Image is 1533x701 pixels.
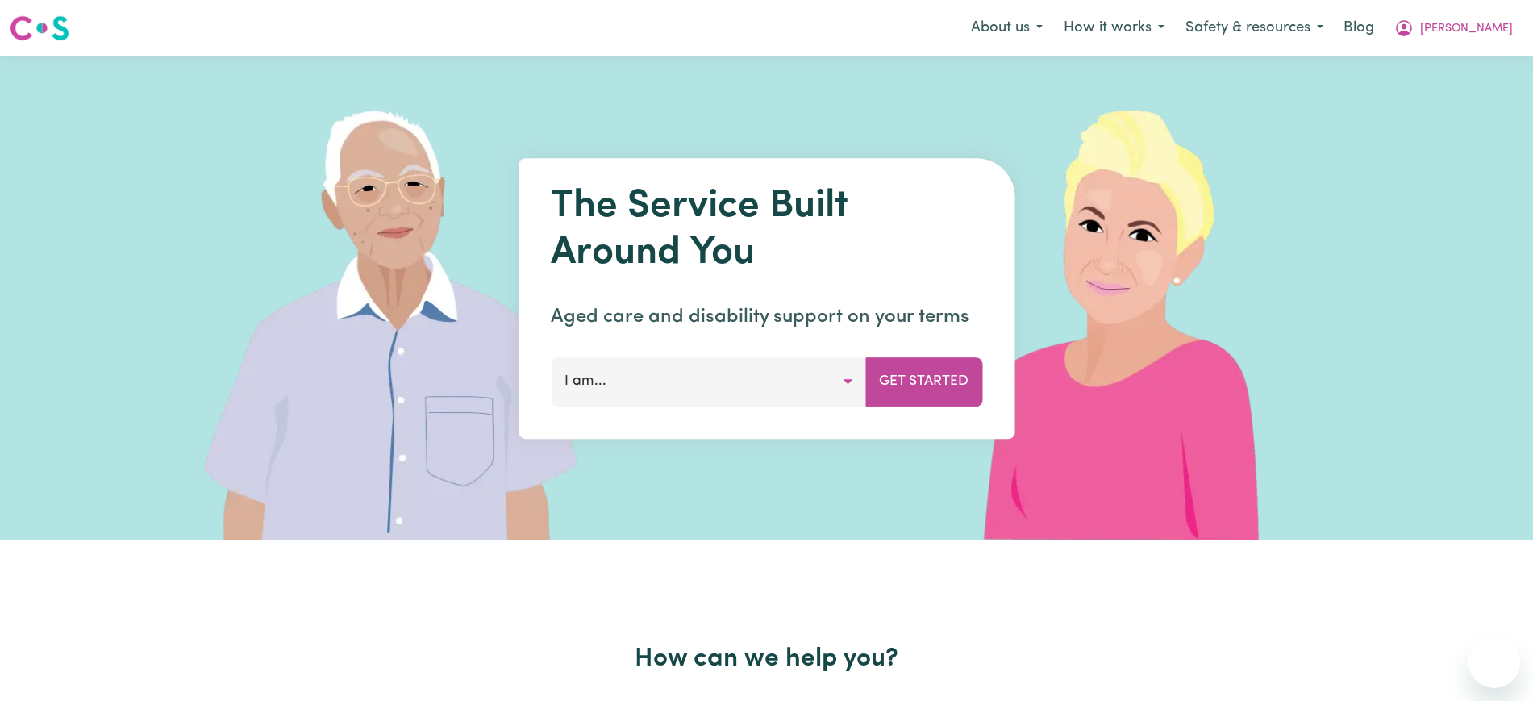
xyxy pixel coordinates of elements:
button: Safety & resources [1175,11,1334,45]
button: My Account [1384,11,1523,45]
iframe: Button to launch messaging window [1468,636,1520,688]
h1: The Service Built Around You [551,184,982,277]
button: I am... [551,357,866,406]
span: [PERSON_NAME] [1420,20,1513,38]
img: Careseekers logo [10,14,69,43]
a: Blog [1334,10,1384,46]
a: Careseekers logo [10,10,69,47]
button: How it works [1053,11,1175,45]
button: About us [960,11,1053,45]
h2: How can we help you? [244,644,1289,674]
p: Aged care and disability support on your terms [551,303,982,332]
button: Get Started [865,357,982,406]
